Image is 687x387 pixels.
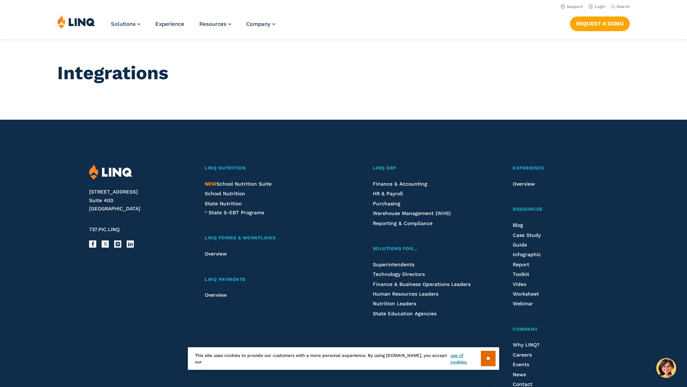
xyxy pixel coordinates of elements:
[209,210,264,215] span: State S-EBT Programs
[513,242,527,248] a: Guide
[373,271,425,277] a: Technology Directors
[89,188,187,213] address: [STREET_ADDRESS] Suite 400 [GEOGRAPHIC_DATA]
[373,281,471,287] a: Finance & Business Operations Leaders
[199,21,226,27] span: Resources
[513,342,540,348] a: Why LINQ?
[513,165,544,171] span: Experience
[561,4,583,9] a: Support
[513,291,539,297] a: Worksheet
[656,358,676,378] button: Hello, have a question? Let’s chat.
[513,352,532,358] a: Careers
[205,235,276,240] span: LINQ Forms & Workflows
[205,276,335,283] a: LINQ Payments
[155,21,184,27] a: Experience
[205,165,246,171] span: LINQ Nutrition
[209,209,264,216] a: State S-EBT Programs
[373,210,451,216] a: Warehouse Management (WHS)
[205,251,227,257] a: Overview
[570,16,630,31] a: Request a Demo
[89,226,120,232] span: 737.PIC.LINQ
[373,191,403,196] a: HR & Payroll
[89,164,132,180] img: LINQ | K‑12 Software
[373,301,416,306] a: Nutrition Leaders
[373,262,414,267] a: Superintendents
[111,21,136,27] span: Solutions
[513,262,529,267] a: Report
[205,181,272,187] a: NEWSchool Nutrition Suite
[205,292,227,298] a: Overview
[102,240,109,248] a: X
[513,271,529,277] a: Toolkit
[205,191,245,196] a: School Nutrition
[373,311,437,316] a: State Education Agencies
[188,347,499,370] div: This site uses cookies to provide our customers with a more personal experience. By using [DOMAIN...
[205,181,272,187] span: School Nutrition Suite
[513,181,535,187] a: Overview
[57,15,95,29] img: LINQ | K‑12 Software
[111,21,140,27] a: Solutions
[513,301,533,306] a: Webinar
[570,15,630,31] nav: Button Navigation
[57,62,630,84] h1: Integrations
[513,222,523,228] a: Blog
[513,206,598,213] a: Resources
[450,352,481,365] a: use of cookies.
[373,291,438,297] a: Human Resources Leaders
[373,165,396,171] span: LINQ ERP
[114,240,121,248] a: Instagram
[373,220,433,226] a: Reporting & Compliance
[513,281,526,287] a: Video
[611,4,630,9] button: Open Search Bar
[617,4,630,9] span: Search
[246,21,271,27] span: Company
[513,232,541,238] a: Case Study
[205,181,216,187] span: NEW
[205,277,245,282] span: LINQ Payments
[513,326,598,333] a: Company
[513,164,598,172] a: Experience
[513,252,541,257] a: Infographic
[373,181,427,187] a: Finance & Accounting
[373,164,476,172] a: LINQ ERP
[205,234,335,242] a: LINQ Forms & Workflows
[89,240,96,248] a: Facebook
[246,21,275,27] a: Company
[205,201,242,206] a: State Nutrition
[589,4,605,9] a: Login
[205,164,335,172] a: LINQ Nutrition
[373,201,400,206] a: Purchasing
[513,381,532,387] a: Contact
[199,21,231,27] a: Resources
[127,240,134,248] a: LinkedIn
[111,15,275,39] nav: Primary Navigation
[513,206,542,212] span: Resources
